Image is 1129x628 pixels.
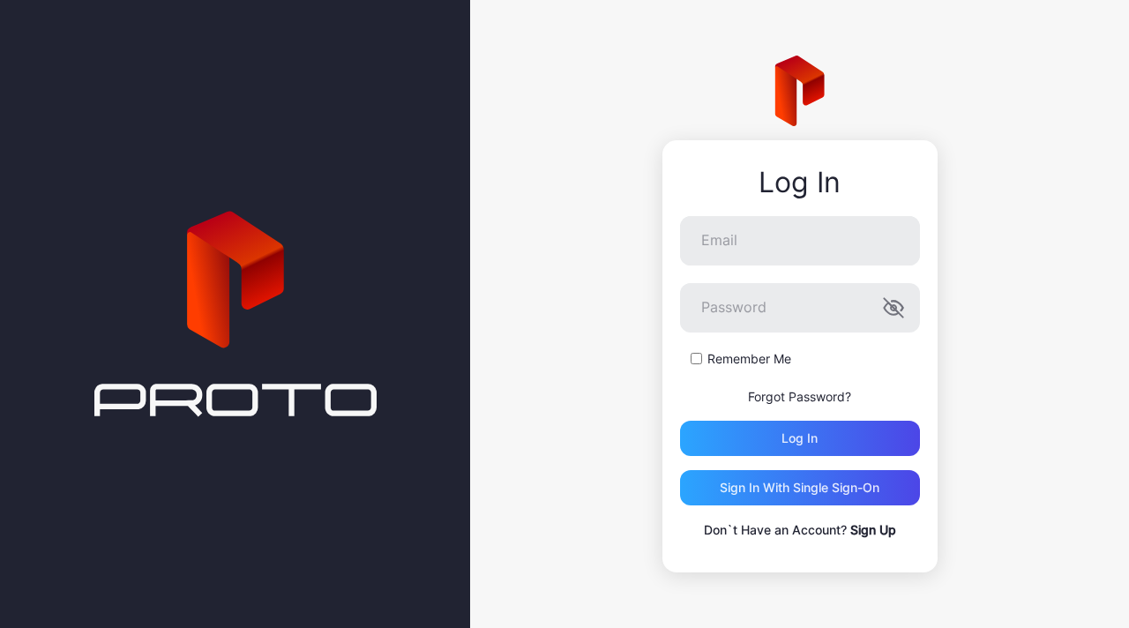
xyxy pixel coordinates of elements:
a: Sign Up [850,522,896,537]
button: Log in [680,421,920,456]
a: Forgot Password? [748,389,851,404]
div: Sign in With Single Sign-On [720,481,879,495]
label: Remember Me [707,350,791,368]
button: Password [883,297,904,318]
button: Sign in With Single Sign-On [680,470,920,505]
div: Log In [680,167,920,198]
input: Email [680,216,920,265]
p: Don`t Have an Account? [680,520,920,541]
div: Log in [781,431,818,445]
input: Password [680,283,920,333]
